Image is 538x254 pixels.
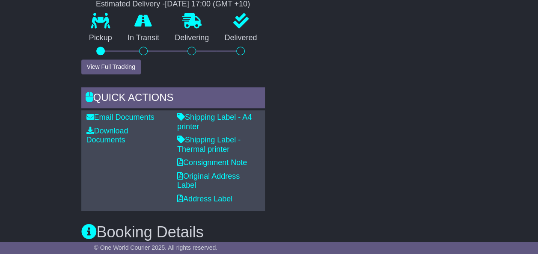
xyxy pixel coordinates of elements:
a: Download Documents [86,127,128,145]
a: Address Label [177,195,232,203]
p: Pickup [81,33,120,43]
a: Original Address Label [177,172,240,190]
a: Shipping Label - Thermal printer [177,136,241,154]
p: In Transit [120,33,167,43]
div: Quick Actions [81,87,265,110]
a: Shipping Label - A4 printer [177,113,252,131]
button: View Full Tracking [81,59,141,74]
p: Delivering [167,33,217,43]
span: © One World Courier 2025. All rights reserved. [94,244,218,251]
a: Email Documents [86,113,155,121]
a: Consignment Note [177,158,247,167]
h3: Booking Details [81,224,457,241]
p: Delivered [217,33,265,43]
